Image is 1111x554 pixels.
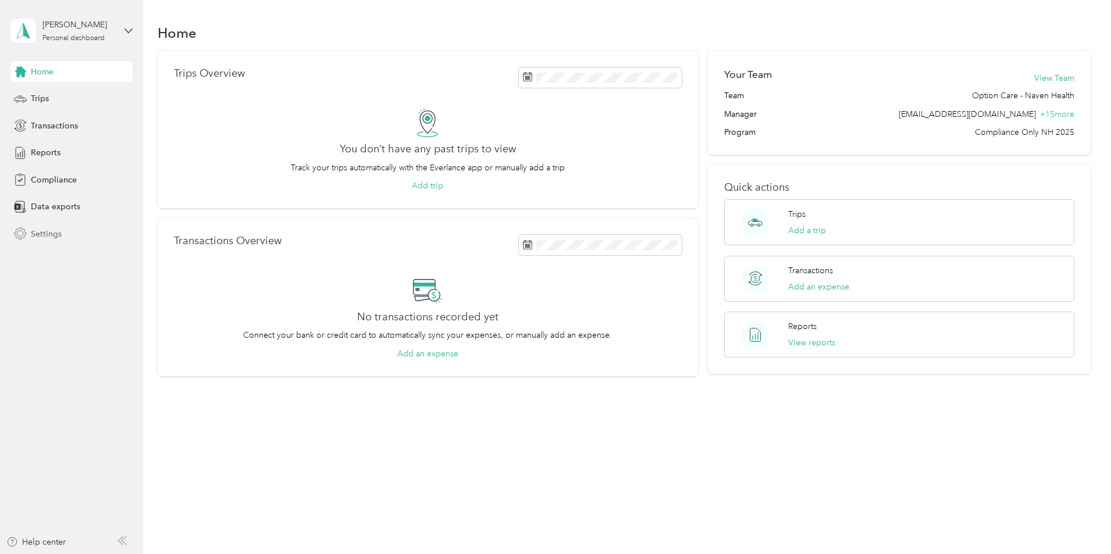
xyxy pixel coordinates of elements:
h2: You don’t have any past trips to view [340,143,516,155]
span: Compliance Only NH 2025 [975,126,1074,138]
p: Connect your bank or credit card to automatically sync your expenses, or manually add an expense. [243,329,612,341]
button: Add an expense [788,281,849,293]
span: Reports [31,146,60,159]
iframe: Everlance-gr Chat Button Frame [1046,489,1111,554]
p: Trips Overview [174,67,245,80]
p: Transactions Overview [174,235,282,247]
h1: Home [158,27,197,39]
span: Trips [31,92,49,105]
span: Program [724,126,756,138]
button: View Team [1034,72,1074,84]
p: Reports [788,320,817,333]
span: [EMAIL_ADDRESS][DOMAIN_NAME] [899,109,1036,119]
span: Home [31,66,54,78]
span: Option Care - Naven Health [972,90,1074,102]
span: Settings [31,228,62,240]
p: Trips [788,208,806,220]
button: View reports [788,337,835,349]
div: [PERSON_NAME] [42,19,115,31]
span: + 15 more [1040,109,1074,119]
p: Quick actions [724,181,1074,194]
span: Manager [724,108,757,120]
button: Help center [6,536,66,548]
div: Personal dashboard [42,35,105,42]
p: Transactions [788,265,833,277]
span: Transactions [31,120,78,132]
button: Add a trip [788,224,826,237]
span: Data exports [31,201,80,213]
span: Team [724,90,744,102]
button: Add trip [412,180,443,192]
h2: No transactions recorded yet [357,311,498,323]
p: Track your trips automatically with the Everlance app or manually add a trip [291,162,565,174]
span: Compliance [31,174,77,186]
button: Add an expense [397,348,458,360]
h2: Your Team [724,67,772,82]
